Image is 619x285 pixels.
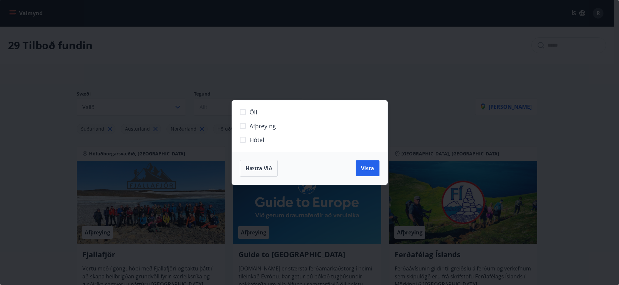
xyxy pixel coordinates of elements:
[356,160,379,176] button: Vista
[249,136,264,144] span: Hótel
[245,165,272,172] span: Hætta við
[240,160,278,177] button: Hætta við
[249,108,257,116] span: Öll
[361,165,374,172] span: Vista
[249,122,276,130] span: Afþreying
